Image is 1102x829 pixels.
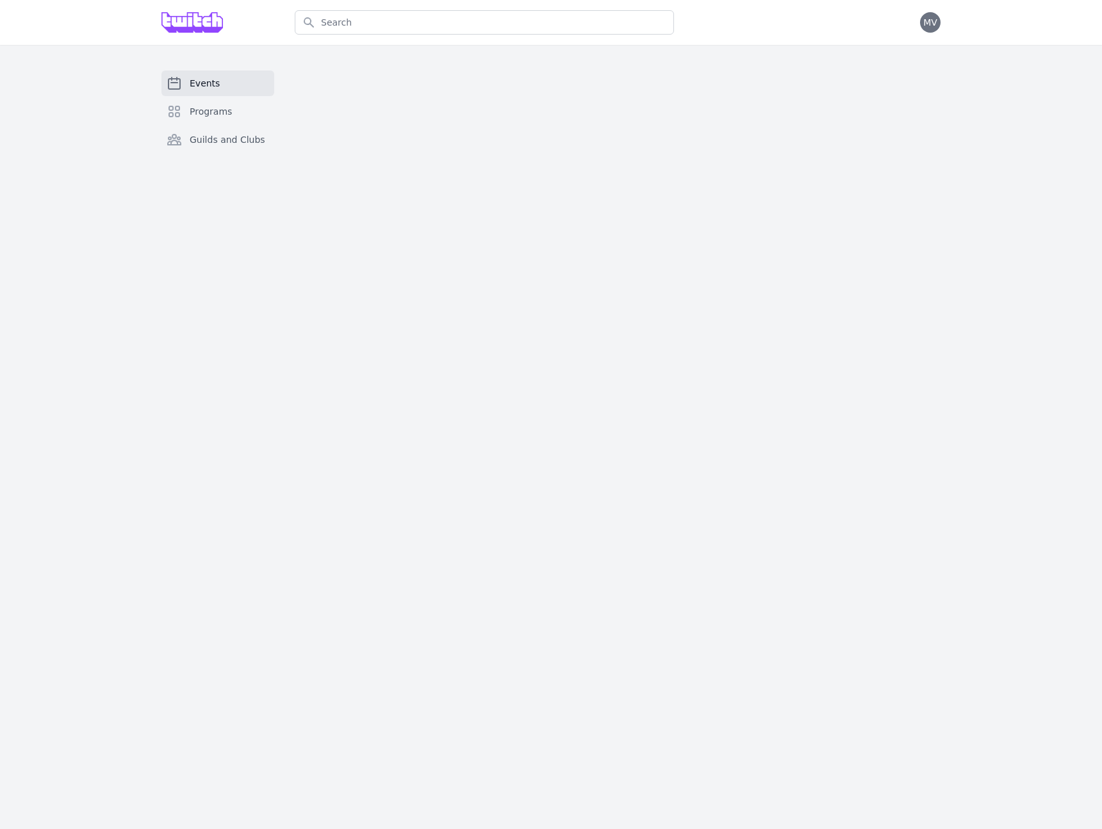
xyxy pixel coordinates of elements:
span: MV [923,18,937,27]
a: Events [161,70,274,96]
span: Guilds and Clubs [190,133,265,146]
a: Guilds and Clubs [161,127,274,152]
input: Search [295,10,674,35]
img: Grove [161,12,223,33]
button: MV [920,12,941,33]
span: Programs [190,105,232,118]
a: Programs [161,99,274,124]
nav: Sidebar [161,70,274,173]
span: Events [190,77,220,90]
